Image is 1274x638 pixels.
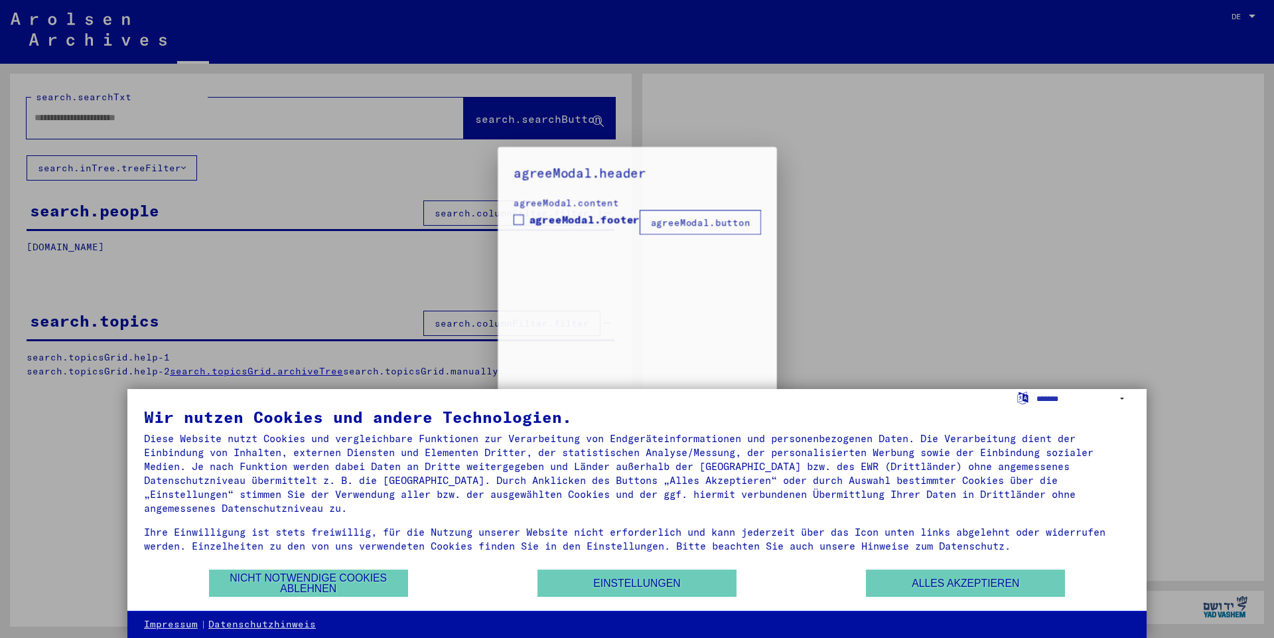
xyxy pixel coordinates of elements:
div: Ihre Einwilligung ist stets freiwillig, für die Nutzung unserer Website nicht erforderlich und ka... [144,525,1130,553]
div: Diese Website nutzt Cookies und vergleichbare Funktionen zur Verarbeitung von Endgeräteinformatio... [144,432,1130,515]
button: Alles akzeptieren [866,570,1065,597]
button: agreeModal.button [640,208,764,233]
a: Impressum [144,618,198,631]
a: Datenschutzhinweis [208,618,316,631]
button: Einstellungen [537,570,737,597]
div: agreeModal.content [511,194,764,208]
span: agreeModal.footer [527,210,640,226]
div: Wir nutzen Cookies und andere Technologien. [144,409,1130,425]
select: Sprache auswählen [1036,389,1130,408]
h5: agreeModal.header [511,159,764,181]
label: Sprache auswählen [1016,391,1030,404]
button: Nicht notwendige Cookies ablehnen [209,570,408,597]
